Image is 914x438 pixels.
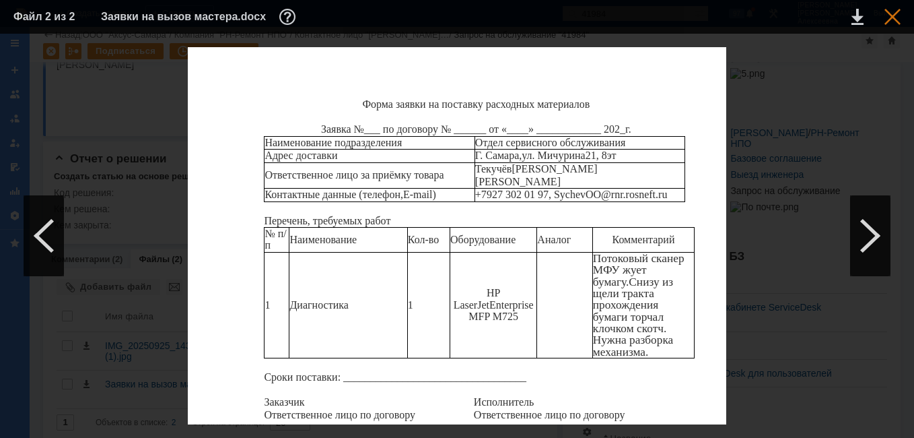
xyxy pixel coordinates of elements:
[362,98,590,110] span: Форма заявки на поставку расходных материалов
[265,150,337,161] span: Адрес доставки
[265,189,403,200] span: Контактные данные (телефон,
[265,137,402,148] span: Наименование подразделения
[468,299,533,322] span: ise MFP M
[403,189,410,200] span: E
[410,189,413,200] span: -
[586,150,596,161] span: 21
[593,276,673,335] span: з щели тракта прохождения бумаги торчал клочком скотч.
[502,311,518,322] span: 725
[375,215,390,226] span: бот
[658,189,667,200] span: ru
[475,137,625,148] span: Отдел сервисного обслуживания
[289,234,357,245] span: Наименование
[432,189,435,200] span: )
[264,371,526,383] span: Сроки поставки: __________________________________
[593,334,673,358] span: Нужна разборка механизма.
[289,299,348,311] span: Диагностика
[13,11,81,22] div: Файл 2 из 2
[408,299,413,311] span: 1
[626,189,656,200] span: rosneft
[512,163,597,175] span: [PERSON_NAME]
[265,228,286,251] span: № п/п
[321,123,464,135] span: Заявка №___ по договору № __
[596,150,607,161] span: , 8
[507,163,512,175] span: в
[601,189,611,200] span: @
[612,234,675,245] span: Комментарий
[408,234,439,245] span: Кол-во
[450,234,516,245] span: Оборудование
[474,409,625,420] span: Ответственное лицо по договору
[475,163,502,175] span: Текуч
[884,9,901,25] div: Закрыть окно (Esc)
[629,276,668,288] span: Снизу и
[656,189,658,200] span: .
[487,189,549,200] span: 927 302 01 97
[454,287,501,310] span: HP LaserJet
[265,299,270,311] span: 1
[607,150,617,161] span: эт
[593,252,684,288] span: Потоковый сканер МФУ жует бумагу.
[625,123,631,135] span: г.
[549,189,551,200] span: ,
[464,123,625,135] span: ____ от «____» ____________ 202_
[475,176,561,187] span: [PERSON_NAME]
[24,195,64,276] div: Предыдущий файл
[474,396,534,408] span: Исполнитель
[502,163,507,175] span: ё
[475,150,519,161] span: Г. Самара
[851,9,864,25] div: Скачать файл
[554,189,601,200] span: SychevOO
[489,299,522,311] span: Enterpr
[850,195,890,276] div: Следующий файл
[522,150,585,161] span: ул. Мичурина
[413,189,432,200] span: mail
[279,9,300,25] div: Дополнительная информация о файле (F11)
[264,396,304,408] span: Заказчик
[611,189,623,200] span: rnr
[519,150,522,161] span: ,
[264,409,415,420] span: Ответственное лицо по договору
[623,189,626,200] span: .
[265,169,444,181] span: Ответственное лицо за приёмку товара
[101,9,300,25] div: Заявки на вызов мастера.docx
[537,234,571,245] span: Аналог
[475,189,487,200] span: +7
[264,215,375,226] span: Перечень, требуемых ра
